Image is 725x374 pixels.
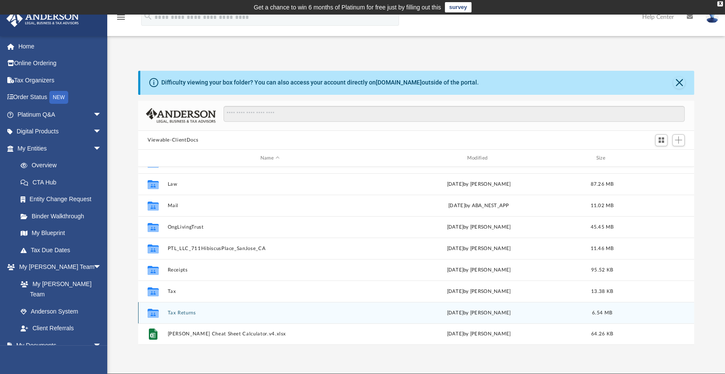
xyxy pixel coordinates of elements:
button: Receipts [168,267,373,273]
img: User Pic [706,11,719,23]
a: My [PERSON_NAME] Team [12,275,106,303]
span: 45.45 MB [590,225,613,229]
a: Binder Walkthrough [12,208,115,225]
span: arrow_drop_down [93,337,110,354]
button: PTL_LLC_711HibiscusPlace_SanJose_CA [168,246,373,251]
div: Size [585,154,619,162]
input: Search files and folders [224,106,685,122]
a: CTA Hub [12,174,115,191]
a: My [PERSON_NAME] Teamarrow_drop_down [6,259,110,276]
button: Add [672,134,685,146]
i: search [143,12,153,21]
span: arrow_drop_down [93,123,110,141]
div: Modified [376,154,581,162]
a: My Blueprint [12,225,110,242]
span: arrow_drop_down [93,259,110,276]
button: Tax [168,289,373,294]
span: 95.52 KB [591,268,613,272]
div: [DATE] by [PERSON_NAME] [376,330,581,338]
a: Order StatusNEW [6,89,115,106]
button: Law [168,181,373,187]
button: OngLivingTrust [168,224,373,230]
img: Anderson Advisors Platinum Portal [4,10,82,27]
span: 11.46 MB [590,246,613,251]
span: arrow_drop_down [93,106,110,124]
i: menu [116,12,126,22]
a: Platinum Q&Aarrow_drop_down [6,106,115,123]
a: Digital Productsarrow_drop_down [6,123,115,140]
a: Anderson System [12,303,110,320]
a: [DOMAIN_NAME] [376,79,422,86]
div: [DATE] by [PERSON_NAME] [376,266,581,274]
a: Online Ordering [6,55,115,72]
a: My Entitiesarrow_drop_down [6,140,115,157]
a: My Documentsarrow_drop_down [6,337,110,354]
button: Switch to Grid View [655,134,668,146]
a: Tax Due Dates [12,241,115,259]
button: Tax Returns [168,310,373,316]
div: [DATE] by ABA_NEST_APP [376,202,581,210]
a: Overview [12,157,115,174]
span: 87.26 MB [590,182,613,187]
span: 13.38 KB [591,289,613,294]
button: [PERSON_NAME] Cheat Sheet Calculator.v4.xlsx [168,332,373,337]
span: 6.54 MB [592,311,612,315]
div: [DATE] by [PERSON_NAME] [376,181,581,188]
a: Client Referrals [12,320,110,337]
span: 64.26 KB [591,332,613,336]
span: 11.02 MB [590,203,613,208]
button: Close [673,77,685,89]
div: close [717,1,723,6]
a: survey [445,2,471,12]
a: menu [116,16,126,22]
div: Get a chance to win 6 months of Platinum for free just by filling out this [254,2,441,12]
div: NEW [49,91,68,104]
a: Entity Change Request [12,191,115,208]
div: grid [138,167,694,345]
div: [DATE] by [PERSON_NAME] [376,223,581,231]
div: id [623,154,683,162]
div: Name [167,154,372,162]
a: Home [6,38,115,55]
div: id [142,154,163,162]
a: Tax Organizers [6,72,115,89]
div: [DATE] by [PERSON_NAME] [376,309,581,317]
div: [DATE] by [PERSON_NAME] [376,245,581,253]
button: Mail [168,203,373,208]
button: Viewable-ClientDocs [148,136,198,144]
div: Difficulty viewing your box folder? You can also access your account directly on outside of the p... [161,78,479,87]
div: [DATE] by [PERSON_NAME] [376,288,581,296]
span: arrow_drop_down [93,140,110,157]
